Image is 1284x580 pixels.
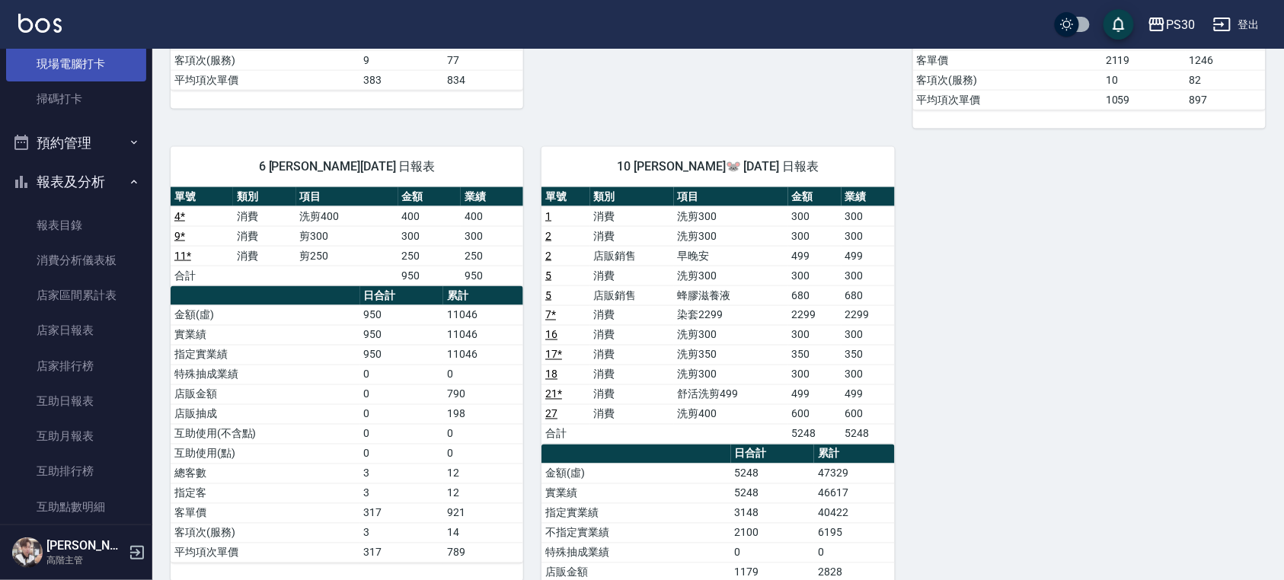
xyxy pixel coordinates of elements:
th: 業績 [461,187,523,207]
th: 日合計 [731,445,815,464]
a: 16 [545,329,557,341]
td: 0 [360,424,444,444]
td: 3148 [731,503,815,523]
th: 業績 [842,187,895,207]
div: PS30 [1166,15,1195,34]
td: 600 [842,404,895,424]
th: 累計 [814,445,894,464]
a: 18 [545,368,557,381]
td: 14 [443,523,523,543]
td: 洗剪300 [674,266,788,285]
td: 12 [443,483,523,503]
td: 300 [788,266,842,285]
td: 499 [842,246,895,266]
td: 250 [461,246,523,266]
td: 789 [443,543,523,562]
td: 46617 [814,483,894,503]
td: 950 [398,266,461,285]
td: 客項次(服務) [171,50,360,70]
td: 897 [1186,90,1266,110]
th: 單號 [171,187,233,207]
td: 指定實業績 [171,345,360,365]
td: 300 [461,226,523,246]
button: PS30 [1142,9,1201,40]
a: 互助業績報表 [6,524,146,559]
h5: [PERSON_NAME] [46,538,124,553]
td: 300 [842,266,895,285]
td: 300 [788,365,842,384]
td: 300 [842,226,895,246]
td: 0 [360,444,444,464]
th: 金額 [788,187,842,207]
td: 消費 [590,266,674,285]
td: 5248 [788,424,842,444]
td: 317 [360,503,444,523]
td: 0 [360,365,444,384]
th: 日合計 [360,286,444,306]
a: 掃碼打卡 [6,81,146,116]
a: 27 [545,408,557,420]
td: 5248 [842,424,895,444]
td: 客單價 [171,503,360,523]
td: 平均項次單價 [171,543,360,562]
td: 金額(虛) [541,464,731,483]
td: 洗剪300 [674,365,788,384]
td: 82 [1186,70,1266,90]
td: 600 [788,404,842,424]
td: 300 [788,206,842,226]
td: 指定客 [171,483,360,503]
td: 950 [461,266,523,285]
img: Person [12,537,43,568]
td: 0 [360,384,444,404]
td: 洗剪350 [674,345,788,365]
td: 47329 [814,464,894,483]
td: 金額(虛) [171,305,360,325]
td: 300 [842,206,895,226]
th: 累計 [443,286,523,306]
td: 11046 [443,345,523,365]
th: 單號 [541,187,589,207]
button: 登出 [1207,11,1266,39]
td: 染套2299 [674,305,788,325]
td: 77 [443,50,523,70]
td: 383 [360,70,444,90]
button: 報表及分析 [6,162,146,202]
td: 指定實業績 [541,503,731,523]
td: 互助使用(不含點) [171,424,360,444]
td: 11046 [443,325,523,345]
a: 店家排行榜 [6,349,146,384]
td: 洗剪400 [296,206,398,226]
td: 250 [398,246,461,266]
td: 消費 [590,206,674,226]
td: 洗剪400 [674,404,788,424]
td: 消費 [590,345,674,365]
table: a dense table [171,187,523,286]
td: 400 [461,206,523,226]
a: 互助點數明細 [6,489,146,524]
td: 消費 [233,206,295,226]
a: 1 [545,210,551,222]
th: 項目 [674,187,788,207]
a: 2 [545,250,551,262]
td: 實業績 [171,325,360,345]
a: 報表目錄 [6,208,146,243]
img: Logo [18,14,62,33]
td: 680 [842,285,895,305]
table: a dense table [171,286,523,563]
td: 消費 [590,305,674,325]
td: 特殊抽成業績 [541,543,731,562]
td: 客單價 [913,50,1103,70]
td: 300 [398,226,461,246]
td: 0 [443,365,523,384]
td: 499 [842,384,895,404]
td: 400 [398,206,461,226]
a: 互助排行榜 [6,454,146,489]
td: 790 [443,384,523,404]
td: 特殊抽成業績 [171,365,360,384]
td: 350 [788,345,842,365]
td: 實業績 [541,483,731,503]
td: 950 [360,345,444,365]
td: 3 [360,464,444,483]
a: 店家區間累計表 [6,278,146,313]
td: 消費 [233,246,295,266]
